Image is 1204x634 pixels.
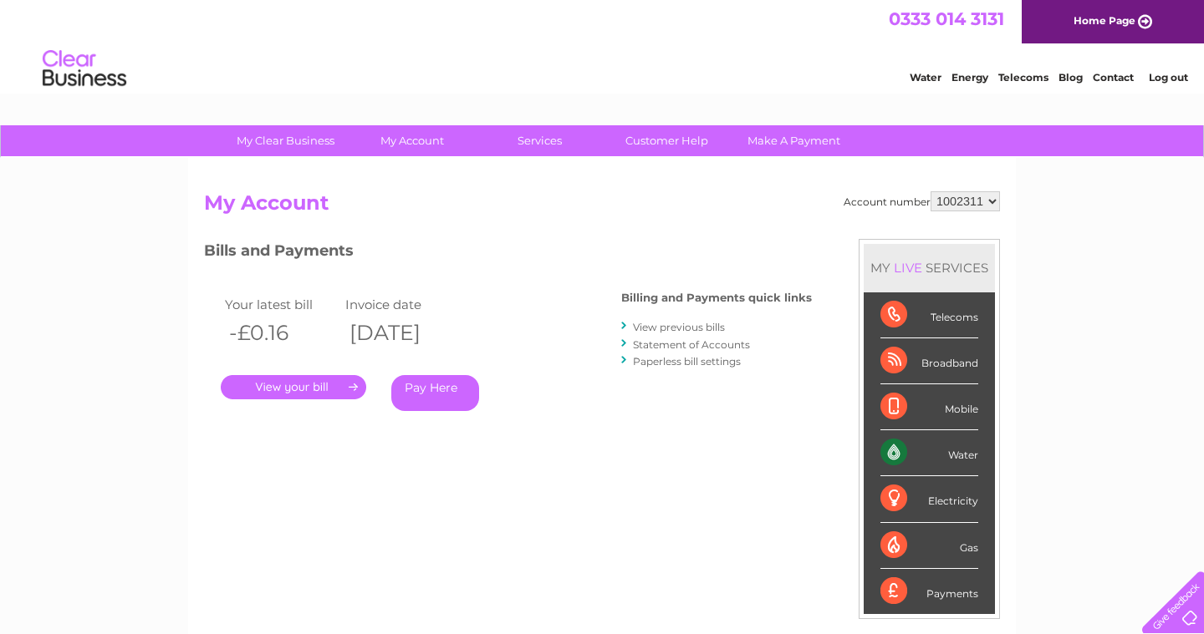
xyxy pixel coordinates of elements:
a: Pay Here [391,375,479,411]
a: Blog [1059,71,1083,84]
a: Services [471,125,609,156]
a: My Clear Business [217,125,355,156]
div: Mobile [880,384,978,430]
td: Invoice date [341,293,462,316]
a: Log out [1149,71,1188,84]
a: 0333 014 3131 [889,8,1004,29]
div: Water [880,430,978,476]
a: Water [910,71,941,84]
th: -£0.16 [221,316,341,350]
h3: Bills and Payments [204,239,812,268]
h2: My Account [204,191,1000,223]
div: Payments [880,569,978,614]
div: Gas [880,523,978,569]
div: LIVE [890,260,926,276]
div: Broadband [880,338,978,384]
div: Electricity [880,476,978,522]
a: Customer Help [598,125,736,156]
a: Paperless bill settings [633,355,741,368]
a: Contact [1093,71,1134,84]
img: logo.png [42,43,127,94]
h4: Billing and Payments quick links [621,292,812,304]
div: Account number [844,191,1000,211]
th: [DATE] [341,316,462,350]
a: My Account [344,125,482,156]
a: View previous bills [633,321,725,333]
a: Make A Payment [725,125,863,156]
a: . [221,375,366,399]
div: MY SERVICES [864,244,995,292]
div: Clear Business is a trading name of Verastar Limited (registered in [GEOGRAPHIC_DATA] No. 3667643... [208,9,998,81]
a: Energy [951,71,988,84]
div: Telecoms [880,292,978,338]
a: Telecoms [998,71,1048,84]
a: Statement of Accounts [633,338,750,351]
td: Your latest bill [221,293,341,316]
